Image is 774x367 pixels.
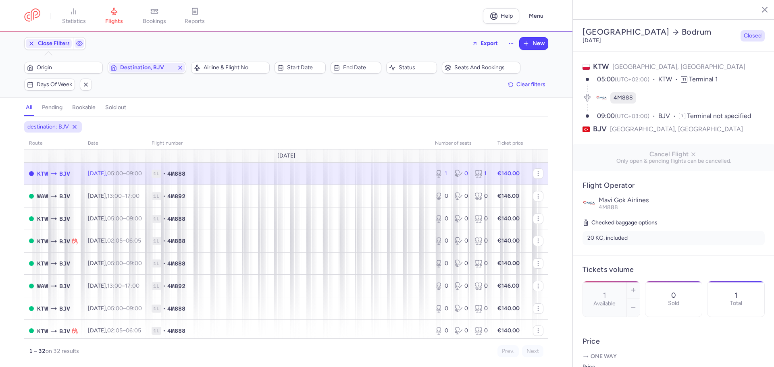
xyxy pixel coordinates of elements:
[455,282,468,290] div: 0
[37,81,72,88] span: Days of week
[435,259,448,267] div: 0
[474,170,488,178] div: 1
[163,305,166,313] span: •
[455,305,468,313] div: 0
[474,192,488,200] div: 0
[163,215,166,223] span: •
[62,18,86,25] span: statistics
[88,170,142,177] span: [DATE],
[331,62,381,74] button: End date
[59,192,70,201] span: Milas, Bodrum, Turkey
[107,327,123,334] time: 02:05
[583,197,595,209] img: Mavi Gok Airlines logo
[430,137,493,149] th: number of seats
[615,76,649,83] span: (UTC+02:00)
[163,259,166,267] span: •
[167,237,185,245] span: 4M888
[533,40,545,47] span: New
[88,327,141,334] span: [DATE],
[167,215,185,223] span: 4M888
[474,305,488,313] div: 0
[107,170,142,177] span: –
[474,237,488,245] div: 0
[689,75,718,83] span: Terminal 1
[474,282,488,290] div: 0
[94,7,134,25] a: flights
[687,112,751,120] span: Terminal not specified
[59,259,70,268] span: Milas, Bodrum, Turkey
[59,169,70,178] span: Milas, Bodrum, Turkey
[493,137,528,149] th: Ticket price
[610,124,743,134] span: [GEOGRAPHIC_DATA], [GEOGRAPHIC_DATA]
[455,215,468,223] div: 0
[275,62,325,74] button: Start date
[29,328,34,333] span: OPEN
[435,237,448,245] div: 0
[126,327,141,334] time: 06:05
[107,327,141,334] span: –
[126,260,142,267] time: 09:00
[88,237,141,244] span: [DATE],
[29,306,34,311] span: OPEN
[435,192,448,200] div: 0
[474,327,488,335] div: 0
[88,193,139,199] span: [DATE],
[88,215,142,222] span: [DATE],
[442,62,520,74] button: Seats and bookings
[658,75,681,84] span: KTW
[399,64,434,71] span: Status
[583,27,737,37] h2: [GEOGRAPHIC_DATA] Bodrum
[497,260,520,267] strong: €140.00
[681,76,687,83] span: T1
[107,237,141,244] span: –
[277,153,295,159] span: [DATE]
[27,123,69,131] span: destination: BJV
[579,151,768,158] span: Cancel Flight
[107,215,123,222] time: 05:00
[497,215,520,222] strong: €140.00
[105,18,123,25] span: flights
[107,215,142,222] span: –
[516,81,545,87] span: Clear filters
[435,215,448,223] div: 0
[83,137,147,149] th: date
[24,8,40,23] a: CitizenPlane red outlined logo
[38,40,70,47] span: Close Filters
[593,62,609,71] span: KTW
[59,214,70,223] span: Milas, Bodrum, Turkey
[37,327,48,336] span: Pyrzowice, Katowice, Poland
[125,282,139,289] time: 17:00
[454,64,518,71] span: Seats and bookings
[37,237,48,246] span: KTW
[343,64,379,71] span: End date
[108,62,186,74] button: Destination, BJV
[614,94,633,102] span: 4M888
[152,327,161,335] span: 1L
[24,62,103,74] button: Origin
[107,305,142,312] span: –
[497,327,520,334] strong: €140.00
[734,291,737,299] p: 1
[167,282,185,290] span: 4M892
[59,282,70,290] span: Milas, Bodrum, Turkey
[599,197,765,204] p: Mavi Gok Airlines
[386,62,437,74] button: Status
[126,215,142,222] time: 09:00
[163,327,166,335] span: •
[88,305,142,312] span: [DATE],
[147,137,430,149] th: Flight number
[167,305,185,313] span: 4M888
[583,218,765,228] h5: Checked baggage options
[744,32,762,40] span: Closed
[152,237,161,245] span: 1L
[24,79,75,91] button: Days of week
[54,7,94,25] a: statistics
[167,170,185,178] span: 4M888
[37,192,48,201] span: Frederic Chopin, Warsaw, Poland
[583,231,765,245] li: 20 KG, included
[107,282,122,289] time: 13:00
[599,204,618,211] span: 4M888
[583,37,601,44] time: [DATE]
[163,237,166,245] span: •
[167,327,185,335] span: 4M888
